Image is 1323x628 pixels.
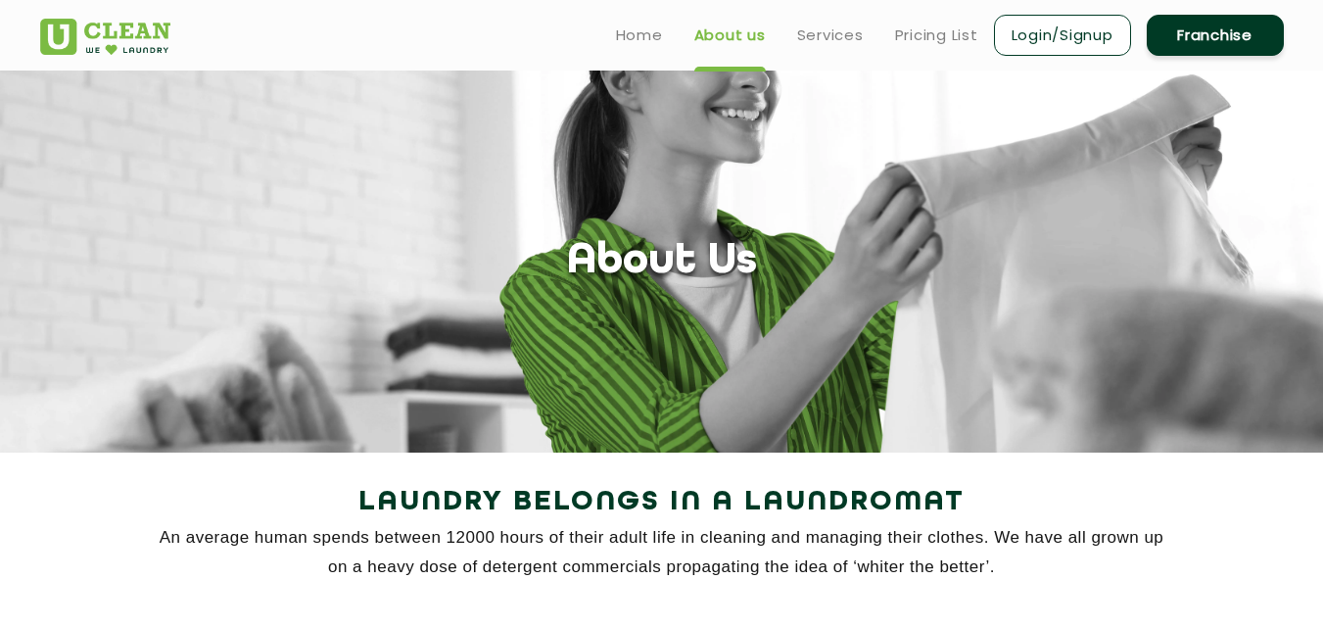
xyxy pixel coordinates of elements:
[567,237,757,287] h1: About Us
[40,523,1284,582] p: An average human spends between 12000 hours of their adult life in cleaning and managing their cl...
[895,24,978,47] a: Pricing List
[40,19,170,55] img: UClean Laundry and Dry Cleaning
[797,24,864,47] a: Services
[1147,15,1284,56] a: Franchise
[694,24,766,47] a: About us
[616,24,663,47] a: Home
[40,479,1284,526] h2: Laundry Belongs in a Laundromat
[994,15,1131,56] a: Login/Signup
